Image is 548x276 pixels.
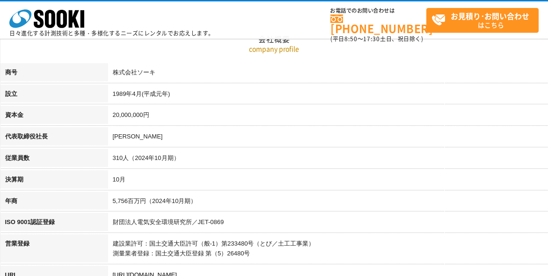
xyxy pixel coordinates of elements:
td: 10月 [108,170,548,192]
th: 商号 [0,63,108,85]
span: お電話でのお問い合わせは [330,8,426,14]
td: [PERSON_NAME] [108,127,548,149]
th: 営業登録 [0,234,108,266]
th: 設立 [0,85,108,106]
td: 310人（2024年10月期） [108,149,548,170]
th: 従業員数 [0,149,108,170]
td: 建設業許可：国土交通大臣許可（般-1）第233480号（とび／土工工事業） 測量業者登録：国土交通大臣登録 第（5）26480号 [108,234,548,266]
p: company profile [0,44,548,54]
span: はこちら [431,8,538,32]
th: 資本金 [0,106,108,127]
th: ISO 9001認証登録 [0,213,108,234]
td: 財団法人電気安全環境研究所／JET-0869 [108,213,548,234]
strong: お見積り･お問い合わせ [451,10,529,22]
td: 株式会社ソーキ [108,63,548,85]
a: [PHONE_NUMBER] [330,15,426,34]
span: (平日 ～ 土日、祝日除く) [330,35,423,43]
th: 決算期 [0,170,108,192]
th: 代表取締役社長 [0,127,108,149]
td: 1989年4月(平成元年) [108,85,548,106]
span: 8:50 [344,35,358,43]
td: 5,756百万円（2024年10月期） [108,192,548,213]
span: 17:30 [363,35,380,43]
p: 日々進化する計測技術と多種・多様化するニーズにレンタルでお応えします。 [9,30,214,36]
td: 20,000,000円 [108,106,548,127]
th: 年商 [0,192,108,213]
a: お見積り･お問い合わせはこちら [426,8,539,33]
